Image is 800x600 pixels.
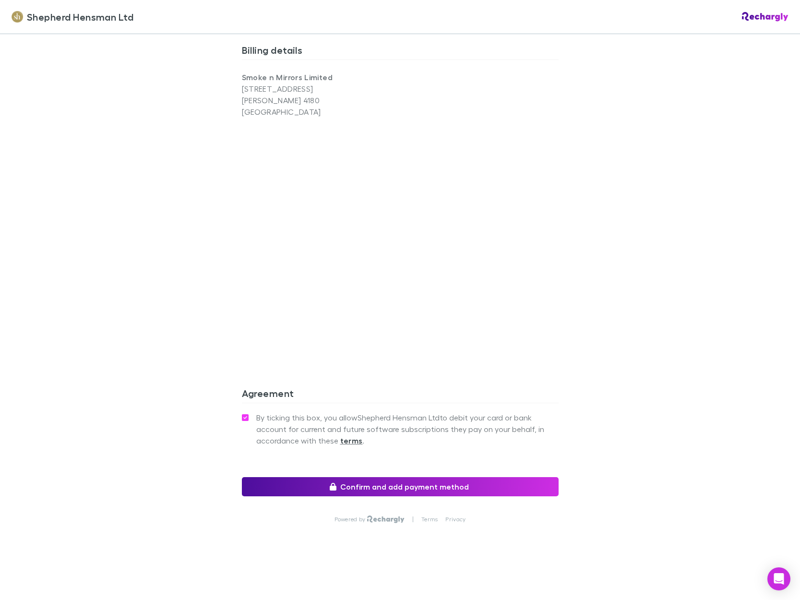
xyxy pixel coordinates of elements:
img: Rechargly Logo [742,12,788,22]
span: Shepherd Hensman Ltd [27,10,133,24]
p: [PERSON_NAME] 4180 [242,95,400,106]
a: Terms [421,516,438,523]
h3: Agreement [242,387,559,403]
p: [GEOGRAPHIC_DATA] [242,106,400,118]
p: [STREET_ADDRESS] [242,83,400,95]
iframe: Secure address input frame [240,123,561,343]
p: Powered by [334,516,368,523]
button: Confirm and add payment method [242,477,559,496]
p: Smoke n Mirrors Limited [242,72,400,83]
div: Open Intercom Messenger [767,567,790,590]
p: | [412,516,414,523]
strong: terms [340,436,363,445]
img: Shepherd Hensman Ltd's Logo [12,11,23,23]
a: Privacy [445,516,466,523]
span: By ticking this box, you allow Shepherd Hensman Ltd to debit your card or bank account for curren... [256,412,559,446]
h3: Billing details [242,44,559,60]
img: Rechargly Logo [367,516,404,523]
